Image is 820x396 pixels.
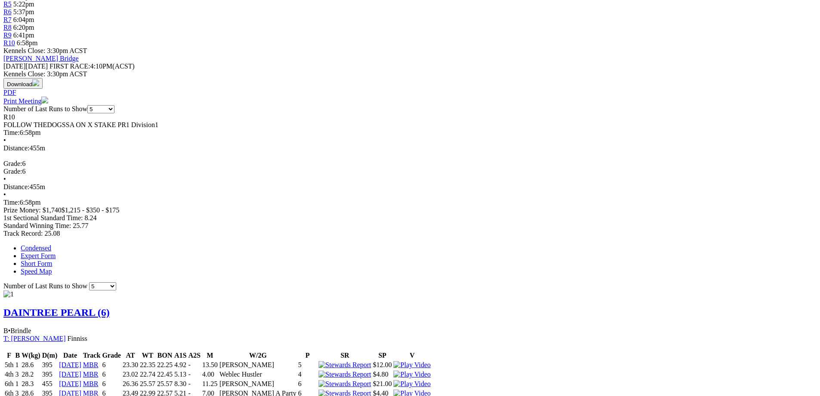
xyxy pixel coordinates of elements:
span: 4:10PM(ACST) [50,62,135,70]
th: P [298,351,318,360]
th: A1S [174,351,187,360]
a: T: [PERSON_NAME] [3,335,66,342]
td: 4.92 [174,361,187,369]
td: 28.3 [21,380,41,388]
span: 6:41pm [13,31,34,39]
td: 23.30 [122,361,139,369]
div: 455m [3,183,817,191]
td: 22.45 [157,370,173,379]
div: Number of Last Runs to Show [3,105,817,113]
td: 4.00 [202,370,218,379]
div: 6 [3,168,817,175]
span: Grade: [3,160,22,167]
a: MBR [83,380,99,387]
a: MBR [83,371,99,378]
th: BON [157,351,173,360]
span: 5:37pm [13,8,34,16]
button: Download [3,78,43,89]
span: 6:58pm [17,39,38,47]
a: View replay [393,380,430,387]
span: [DATE] [3,62,26,70]
td: 395 [42,370,58,379]
span: Time: [3,129,20,136]
div: FOLLOW THEDOGSSA ON X STAKE PR1 Division1 [3,121,817,129]
span: 8.24 [84,214,96,221]
td: 5.13 [174,370,187,379]
td: 11.25 [202,380,218,388]
th: F [4,351,14,360]
img: download.svg [32,79,39,86]
span: [DATE] [3,62,48,70]
td: $4.80 [372,370,392,379]
td: 5 [298,361,318,369]
th: WT [139,351,156,360]
th: W(kg) [21,351,41,360]
img: Stewards Report [319,361,371,369]
td: 25.57 [139,380,156,388]
td: 395 [42,361,58,369]
td: 25.57 [157,380,173,388]
img: Stewards Report [319,380,371,388]
a: PDF [3,89,16,96]
td: 22.35 [139,361,156,369]
td: 4 [298,370,318,379]
td: 23.02 [122,370,139,379]
td: 1 [15,361,20,369]
a: R8 [3,24,12,31]
div: 6:58pm [3,129,817,137]
a: View replay [393,361,430,368]
a: R6 [3,8,12,16]
a: DAINTREE PEARL (6) [3,307,110,318]
a: View replay [393,371,430,378]
a: Condensed [21,244,51,252]
td: 22.25 [157,361,173,369]
td: 3 [15,370,20,379]
img: Play Video [393,361,430,369]
td: 6 [102,370,121,379]
span: 25.77 [73,222,88,229]
span: Distance: [3,144,29,152]
span: 6:20pm [13,24,34,31]
th: D(m) [42,351,58,360]
span: • [3,191,6,198]
span: Standard Winning Time: [3,222,71,229]
span: 6:04pm [13,16,34,23]
td: - [188,380,201,388]
a: R9 [3,31,12,39]
td: 26.36 [122,380,139,388]
span: Distance: [3,183,29,190]
td: 28.6 [21,361,41,369]
span: R10 [3,39,15,47]
span: Time: [3,199,20,206]
td: - [188,361,201,369]
td: 6 [102,361,121,369]
td: $12.00 [372,361,392,369]
td: 22.74 [139,370,156,379]
img: Stewards Report [319,371,371,378]
span: Track Record: [3,230,43,237]
a: Short Form [21,260,52,267]
th: SR [318,351,371,360]
th: M [202,351,218,360]
td: - [188,370,201,379]
a: [DATE] [59,371,81,378]
td: 4th [4,370,14,379]
th: B [15,351,20,360]
span: Grade: [3,168,22,175]
span: Finniss [68,335,87,342]
a: R5 [3,0,12,8]
a: Expert Form [21,252,56,259]
a: Speed Map [21,268,52,275]
td: 5th [4,361,14,369]
span: 25.08 [44,230,60,237]
span: 1st Sectional Standard Time: [3,214,83,221]
th: V [393,351,431,360]
td: 1 [15,380,20,388]
img: Play Video [393,380,430,388]
a: [DATE] [59,380,81,387]
td: 6th [4,380,14,388]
